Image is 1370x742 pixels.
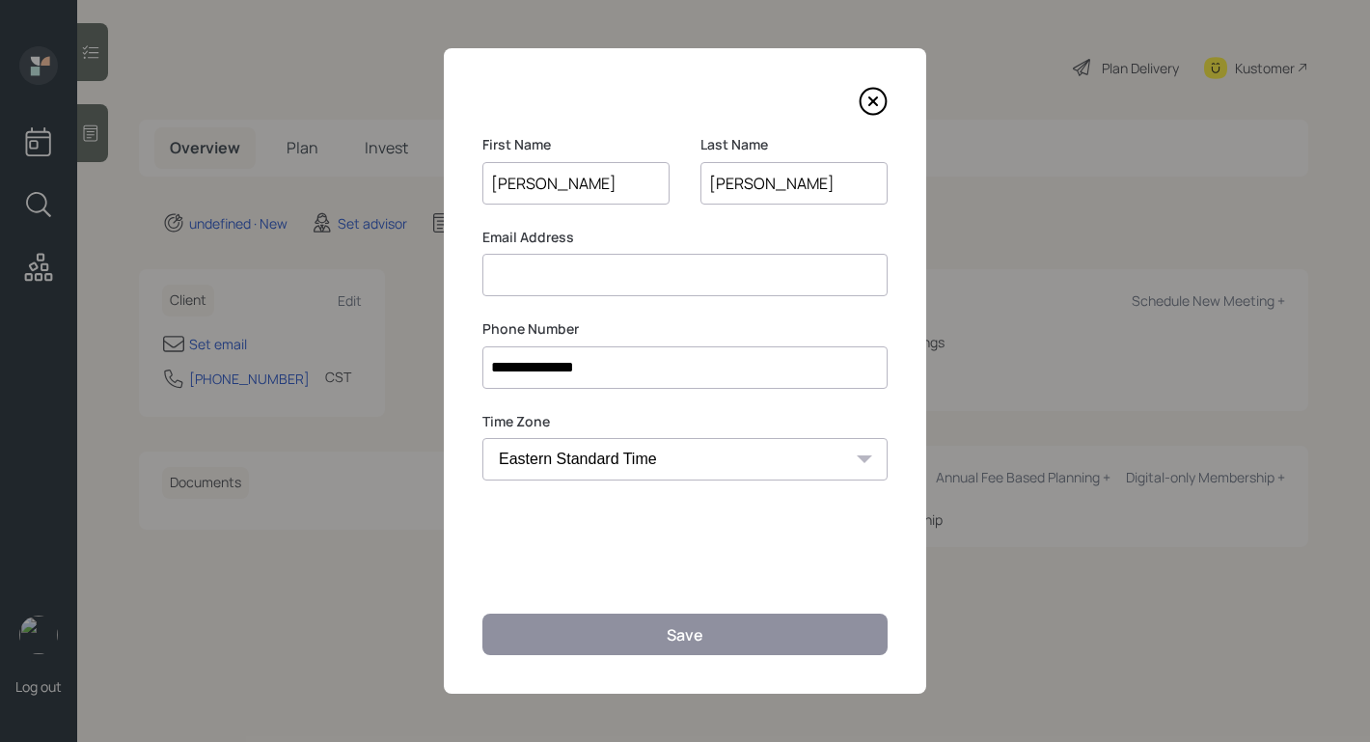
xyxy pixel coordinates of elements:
label: Phone Number [482,319,888,339]
label: Time Zone [482,412,888,431]
button: Save [482,614,888,655]
div: Save [667,624,703,646]
label: Email Address [482,228,888,247]
label: First Name [482,135,670,154]
label: Last Name [700,135,888,154]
